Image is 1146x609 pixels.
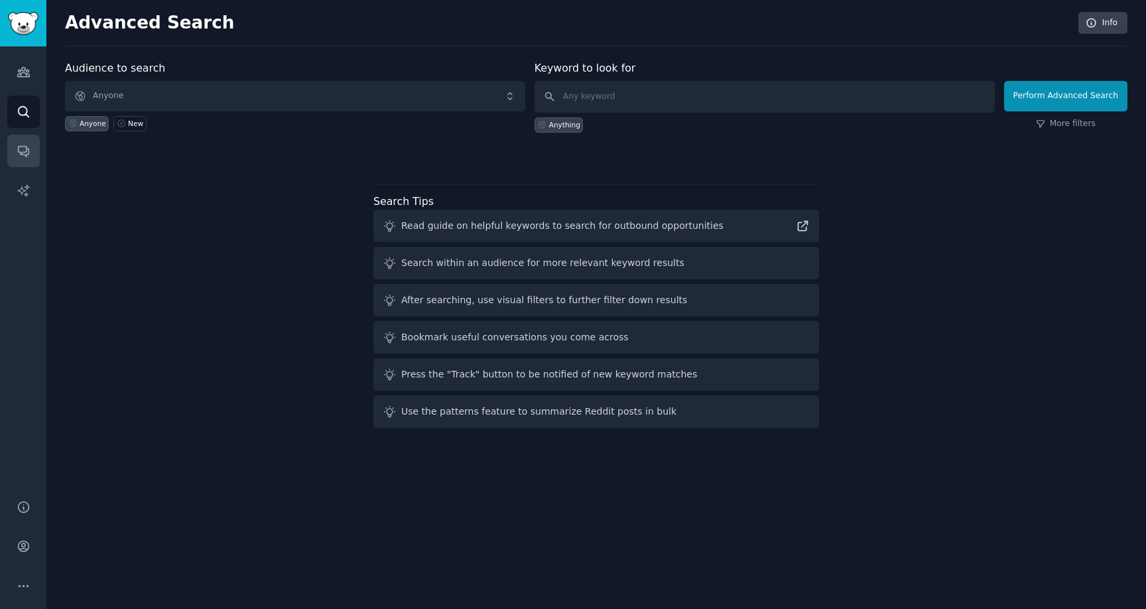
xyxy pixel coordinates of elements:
[549,120,580,129] div: Anything
[65,81,525,111] button: Anyone
[401,256,684,270] div: Search within an audience for more relevant keyword results
[535,62,636,74] label: Keyword to look for
[401,293,687,307] div: After searching, use visual filters to further filter down results
[373,195,434,208] label: Search Tips
[535,81,995,113] input: Any keyword
[1004,81,1127,111] button: Perform Advanced Search
[401,330,629,344] div: Bookmark useful conversations you come across
[80,119,106,128] div: Anyone
[65,13,1071,34] h2: Advanced Search
[401,219,724,233] div: Read guide on helpful keywords to search for outbound opportunities
[401,405,676,419] div: Use the patterns feature to summarize Reddit posts in bulk
[113,116,146,131] a: New
[1078,12,1127,34] a: Info
[1036,118,1096,130] a: More filters
[401,368,697,381] div: Press the "Track" button to be notified of new keyword matches
[128,119,143,128] div: New
[65,62,165,74] label: Audience to search
[8,12,38,35] img: GummySearch logo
